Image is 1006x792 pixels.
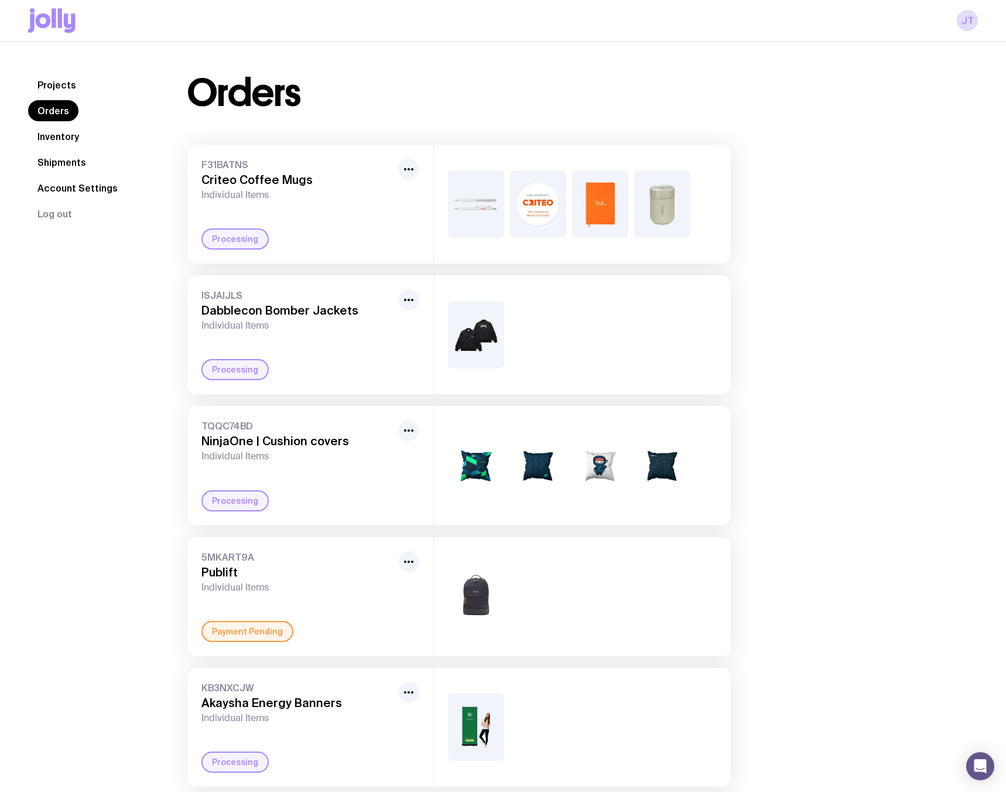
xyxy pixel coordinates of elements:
[201,712,393,724] span: Individual Items
[201,189,393,201] span: Individual Items
[201,752,269,773] div: Processing
[201,228,269,250] div: Processing
[201,289,393,301] span: ISJAIJLS
[201,565,393,579] h3: Publift
[201,159,393,170] span: F31BATNS
[201,434,393,448] h3: NinjaOne | Cushion covers
[201,696,393,710] h3: Akaysha Energy Banners
[201,450,393,462] span: Individual Items
[201,551,393,563] span: 5MKART9A
[201,173,393,187] h3: Criteo Coffee Mugs
[187,74,300,112] h1: Orders
[201,320,393,332] span: Individual Items
[28,203,81,224] button: Log out
[201,359,269,380] div: Processing
[201,420,393,432] span: TQQC74BD
[28,152,95,173] a: Shipments
[957,10,978,31] a: JT
[28,126,88,147] a: Inventory
[28,100,78,121] a: Orders
[201,682,393,694] span: KB3NXCJW
[201,490,269,511] div: Processing
[201,621,293,642] div: Payment Pending
[201,303,393,318] h3: Dabblecon Bomber Jackets
[201,582,393,593] span: Individual Items
[28,177,127,199] a: Account Settings
[966,752,994,780] div: Open Intercom Messenger
[28,74,85,95] a: Projects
